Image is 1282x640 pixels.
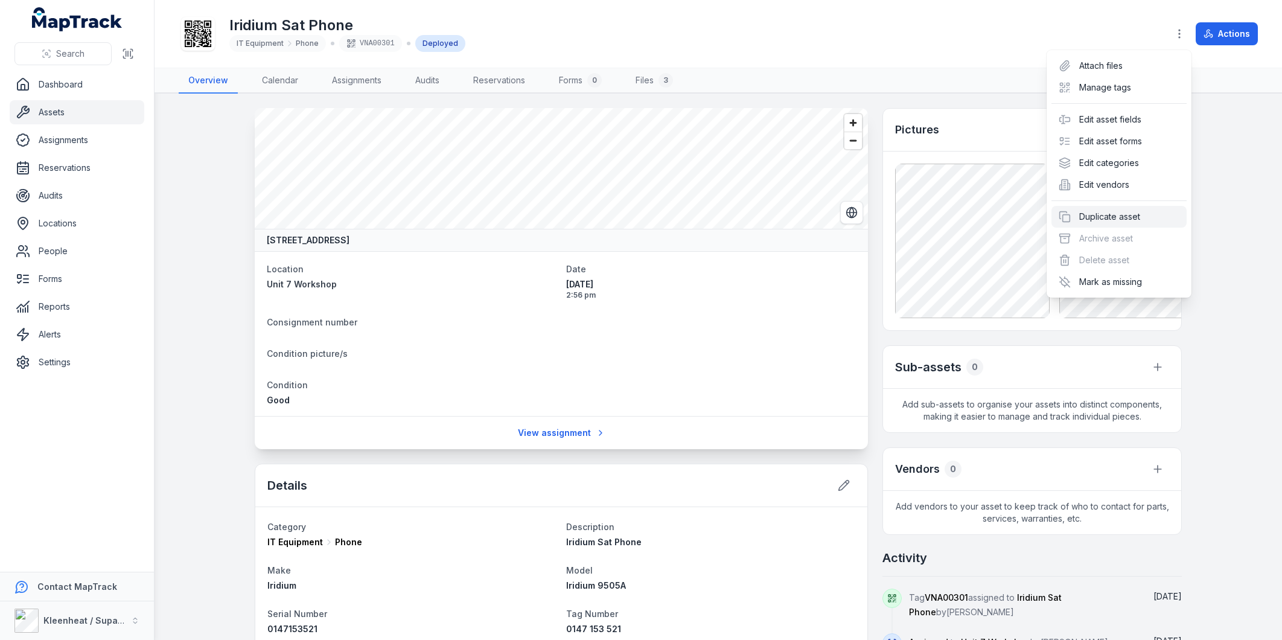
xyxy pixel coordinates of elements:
[1051,249,1187,271] div: Delete asset
[1051,130,1187,152] div: Edit asset forms
[1051,206,1187,228] div: Duplicate asset
[1051,55,1187,77] div: Attach files
[1051,77,1187,98] div: Manage tags
[1051,109,1187,130] div: Edit asset fields
[1051,152,1187,174] div: Edit categories
[1051,174,1187,196] div: Edit vendors
[1051,271,1187,293] div: Mark as missing
[1051,228,1187,249] div: Archive asset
